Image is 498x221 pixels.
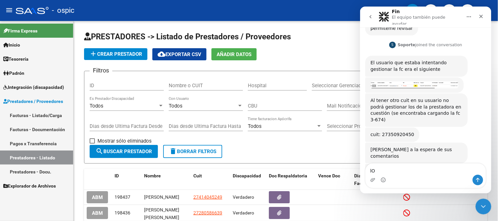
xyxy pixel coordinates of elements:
span: Todos [248,123,262,129]
button: Borrar Filtros [163,145,222,158]
span: Integración (discapacidad) [3,84,64,91]
button: Exportar CSV [152,48,206,60]
span: Buscar Prestador [96,149,152,154]
datatable-header-cell: Vence Doc [315,169,352,191]
span: Padrón [3,70,24,77]
span: Seleccionar Provincia [327,123,380,129]
span: ABM [92,210,103,216]
span: Inicio [3,41,20,49]
span: Todos [169,103,183,109]
span: Nombre [144,173,161,178]
span: Dias desde Ultima Factura [354,173,392,186]
button: Añadir Datos [211,48,257,60]
button: Buscar Prestador [90,145,158,158]
span: Mostrar sólo eliminados [97,137,152,145]
span: Doc Respaldatoria [269,173,307,178]
mat-icon: delete [169,147,177,155]
span: Verdadero [233,210,254,215]
mat-icon: add [89,50,97,58]
div: [PERSON_NAME] [PERSON_NAME] [144,206,188,220]
datatable-header-cell: Dias desde Ultima Factura [352,169,401,191]
span: Todos [90,103,103,109]
span: Prestadores / Proveedores [3,98,63,105]
h3: Filtros [90,66,112,75]
span: Verdadero [233,194,254,200]
datatable-header-cell: Cuit [191,169,230,191]
span: Firma Express [3,27,37,34]
button: Crear Prestador [84,48,147,60]
iframe: Intercom live chat [360,7,491,193]
button: ABM [87,207,108,219]
span: Exportar CSV [158,51,201,57]
span: 27280586639 [193,210,222,215]
span: Crear Prestador [89,51,142,57]
span: Borrar Filtros [169,149,216,154]
mat-icon: cloud_download [158,50,165,58]
div: [PERSON_NAME] [144,193,188,201]
iframe: Intercom live chat [476,199,491,214]
datatable-header-cell: ID [112,169,141,191]
span: ABM [92,194,103,200]
span: 27414045249 [193,194,222,200]
span: 198436 [115,210,130,215]
span: Explorador de Archivos [3,182,56,190]
span: Tesorería [3,55,29,63]
span: Seleccionar Gerenciador [312,83,365,89]
datatable-header-cell: Discapacidad [230,169,266,191]
span: Discapacidad [233,173,261,178]
span: 198437 [115,194,130,200]
datatable-header-cell: Nombre [141,169,191,191]
span: ID [115,173,119,178]
span: - ospic [52,3,75,18]
span: PRESTADORES -> Listado de Prestadores / Proveedores [84,32,291,41]
button: ABM [87,191,108,203]
span: Añadir Datos [217,51,251,57]
span: Vence Doc [318,173,340,178]
span: Cuit [193,173,202,178]
mat-icon: search [96,147,103,155]
datatable-header-cell: Doc Respaldatoria [266,169,315,191]
mat-icon: menu [5,6,13,14]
